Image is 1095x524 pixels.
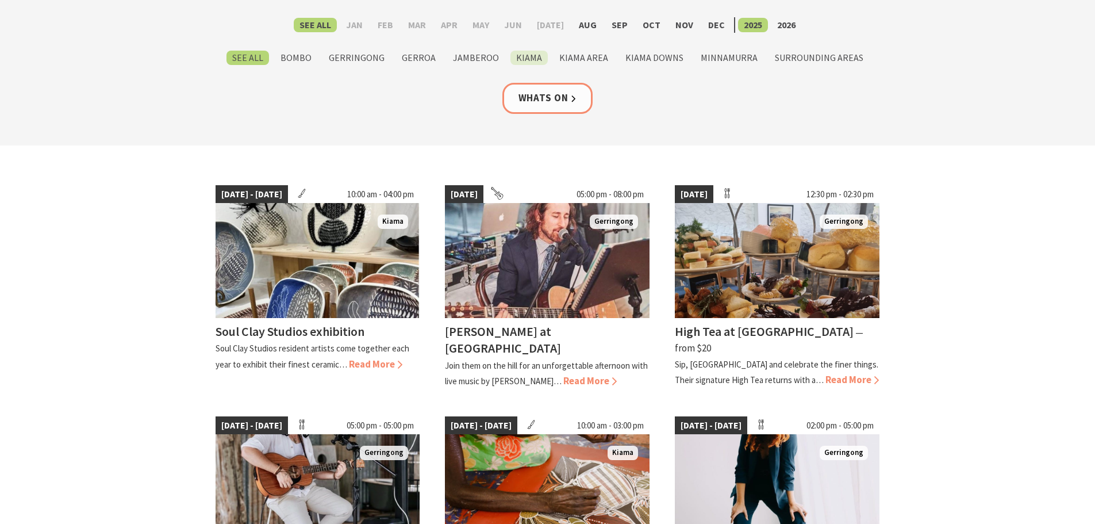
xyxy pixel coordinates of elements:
img: Anthony Hughes [445,203,650,318]
label: Jamberoo [447,51,505,65]
label: See All [294,18,337,32]
span: Gerringong [590,215,638,229]
label: Kiama Area [554,51,614,65]
label: See All [226,51,269,65]
p: Sip, [GEOGRAPHIC_DATA] and celebrate the finer things. Their signature High Tea returns with a… [675,359,878,385]
img: Clay display [216,203,420,318]
label: Bombo [275,51,317,65]
span: [DATE] - [DATE] [445,416,517,435]
span: Gerringong [360,446,408,460]
span: 10:00 am - 03:00 pm [571,416,650,435]
label: Mar [402,18,432,32]
span: 02:00 pm - 05:00 pm [801,416,879,435]
span: 12:30 pm - 02:30 pm [801,185,879,204]
label: Feb [372,18,399,32]
a: [DATE] 12:30 pm - 02:30 pm High Tea Gerringong High Tea at [GEOGRAPHIC_DATA] ⁠— from $20 Sip, [GE... [675,185,879,389]
span: 10:00 am - 04:00 pm [341,185,420,204]
label: Gerringong [323,51,390,65]
span: [DATE] [675,185,713,204]
label: Apr [435,18,463,32]
a: [DATE] 05:00 pm - 08:00 pm Anthony Hughes Gerringong [PERSON_NAME] at [GEOGRAPHIC_DATA] Join them... [445,185,650,389]
label: Jan [340,18,368,32]
h4: High Tea at [GEOGRAPHIC_DATA] [675,323,854,339]
span: [DATE] [445,185,483,204]
span: 05:00 pm - 08:00 pm [571,185,650,204]
label: Nov [670,18,699,32]
label: Jun [498,18,528,32]
span: [DATE] - [DATE] [675,416,747,435]
span: Read More [825,373,879,386]
span: 05:00 pm - 05:00 pm [341,416,420,435]
img: High Tea [675,203,879,318]
label: Dec [702,18,731,32]
label: Surrounding Areas [769,51,869,65]
label: 2025 [738,18,768,32]
label: Minnamurra [695,51,763,65]
p: Soul Clay Studios resident artists come together each year to exhibit their finest ceramic… [216,343,409,369]
span: [DATE] - [DATE] [216,416,288,435]
label: Aug [573,18,602,32]
span: Gerringong [820,215,868,229]
label: 2026 [771,18,801,32]
span: Read More [563,374,617,387]
label: May [467,18,495,32]
a: Whats On [502,83,593,113]
label: Kiama [510,51,548,65]
label: Oct [637,18,666,32]
h4: [PERSON_NAME] at [GEOGRAPHIC_DATA] [445,323,561,356]
span: [DATE] - [DATE] [216,185,288,204]
label: [DATE] [531,18,570,32]
label: Gerroa [396,51,441,65]
span: Kiama [378,215,408,229]
span: Gerringong [820,446,868,460]
label: Kiama Downs [620,51,689,65]
label: Sep [606,18,633,32]
h4: Soul Clay Studios exhibition [216,323,364,339]
span: Kiama [608,446,638,460]
a: [DATE] - [DATE] 10:00 am - 04:00 pm Clay display Kiama Soul Clay Studios exhibition Soul Clay Stu... [216,185,420,389]
span: Read More [349,358,402,370]
p: Join them on the hill for an unforgettable afternoon with live music by [PERSON_NAME]… [445,360,648,387]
